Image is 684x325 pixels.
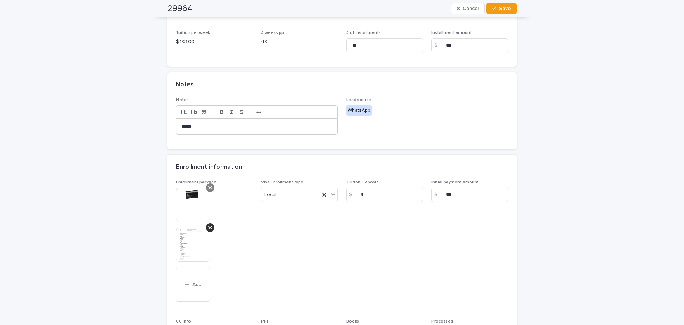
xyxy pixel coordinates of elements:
strong: ••• [256,110,262,115]
button: Add [176,268,210,302]
div: $ [346,188,361,202]
p: 48 [261,38,338,46]
div: $ [431,38,446,52]
div: $ [431,188,446,202]
span: Cancel [463,6,479,11]
button: ••• [254,108,264,116]
span: Save [499,6,511,11]
span: Lead source [346,98,371,102]
span: Processed [431,319,453,324]
span: # weeks pp [261,31,284,35]
span: Add [192,282,201,287]
span: Tuition per week [176,31,210,35]
h2: Enrollment information [176,163,242,171]
span: Installment amount [431,31,472,35]
button: Save [486,3,517,14]
span: initial payment amount [431,180,479,184]
button: Cancel [451,3,485,14]
span: Notes [176,98,189,102]
span: Enrollment package [176,180,217,184]
h2: 29964 [167,4,192,14]
span: Books [346,319,359,324]
div: WhatsApp [346,105,372,116]
span: PPI [261,319,268,324]
span: CC Info [176,319,191,324]
span: # of installments [346,31,381,35]
span: Tuition Deposit [346,180,378,184]
h2: Notes [176,81,194,89]
span: Local [264,191,276,199]
p: $ 183.00 [176,38,253,46]
span: Visa Enrollment type [261,180,304,184]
